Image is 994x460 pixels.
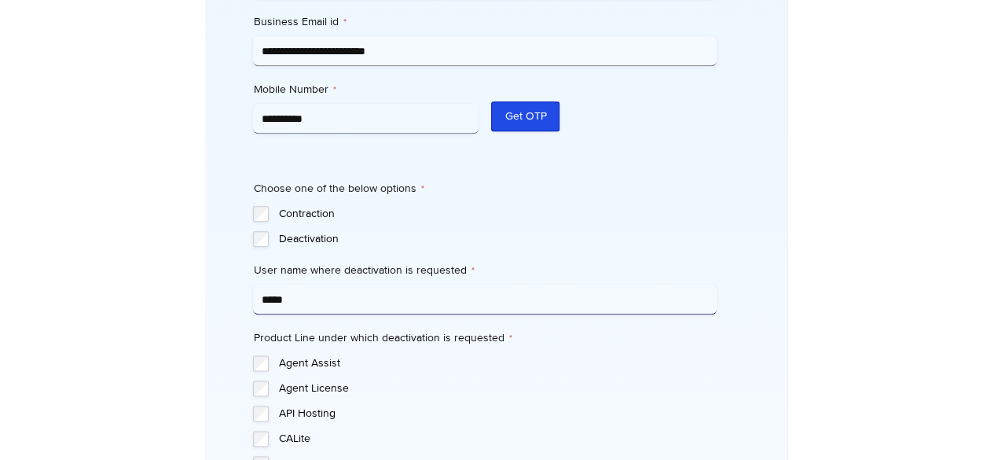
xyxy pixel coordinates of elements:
label: Contraction [278,206,717,222]
label: Agent License [278,381,717,396]
legend: Product Line under which deactivation is requested [253,330,512,346]
label: User name where deactivation is requested [253,263,717,278]
label: Mobile Number [253,82,479,98]
button: Get OTP [491,101,559,131]
label: API Hosting [278,406,717,421]
label: Agent Assist [278,355,717,371]
label: CALite [278,431,717,447]
label: Business Email id [253,14,717,30]
label: Deactivation [278,231,717,247]
legend: Choose one of the below options [253,181,424,197]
